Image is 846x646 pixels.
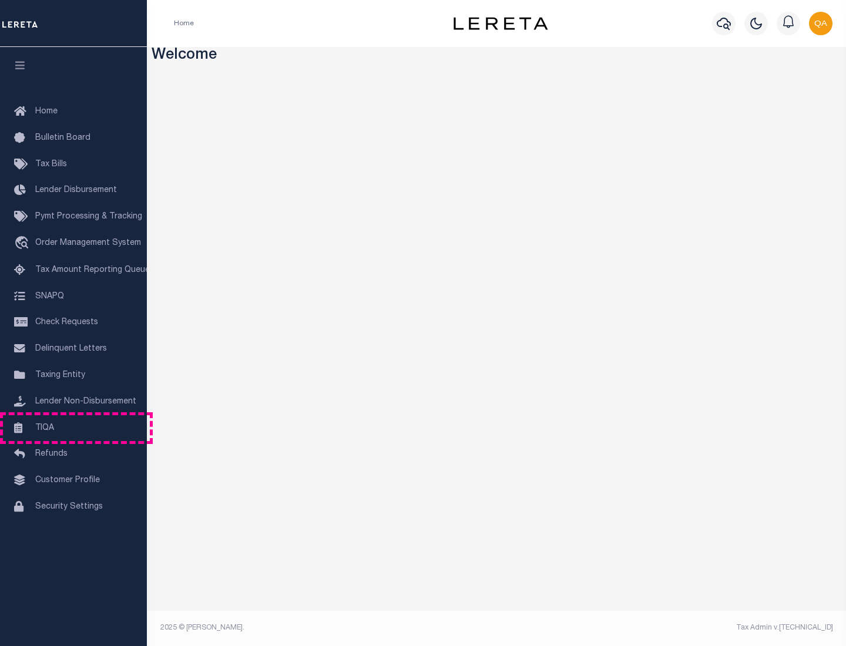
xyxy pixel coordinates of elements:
[35,266,150,274] span: Tax Amount Reporting Queue
[174,18,194,29] li: Home
[14,236,33,251] i: travel_explore
[35,450,68,458] span: Refunds
[35,398,136,406] span: Lender Non-Disbursement
[35,186,117,194] span: Lender Disbursement
[809,12,832,35] img: svg+xml;base64,PHN2ZyB4bWxucz0iaHR0cDovL3d3dy53My5vcmcvMjAwMC9zdmciIHBvaW50ZXItZXZlbnRzPSJub25lIi...
[35,134,90,142] span: Bulletin Board
[454,17,548,30] img: logo-dark.svg
[35,345,107,353] span: Delinquent Letters
[35,371,85,379] span: Taxing Entity
[152,47,842,65] h3: Welcome
[35,318,98,327] span: Check Requests
[35,476,100,484] span: Customer Profile
[35,160,67,169] span: Tax Bills
[35,503,103,511] span: Security Settings
[505,623,833,633] div: Tax Admin v.[TECHNICAL_ID]
[35,423,54,432] span: TIQA
[35,107,58,116] span: Home
[35,292,64,300] span: SNAPQ
[35,239,141,247] span: Order Management System
[35,213,142,221] span: Pymt Processing & Tracking
[152,623,497,633] div: 2025 © [PERSON_NAME].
